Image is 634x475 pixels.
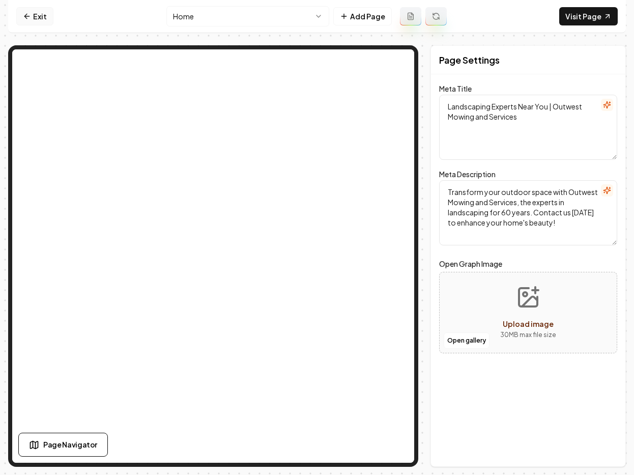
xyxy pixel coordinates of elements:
button: Add Page [333,7,392,25]
a: Visit Page [559,7,618,25]
h2: Page Settings [439,53,500,67]
span: Upload image [503,319,554,328]
label: Meta Description [439,170,496,179]
button: Add admin page prompt [400,7,421,25]
button: Page Navigator [18,433,108,457]
button: Open gallery [444,332,489,349]
button: Upload image [492,277,564,348]
p: 30 MB max file size [500,330,556,340]
label: Meta Title [439,84,472,93]
button: Regenerate page [425,7,447,25]
label: Open Graph Image [439,258,617,270]
a: Exit [16,7,53,25]
span: Page Navigator [43,439,97,450]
